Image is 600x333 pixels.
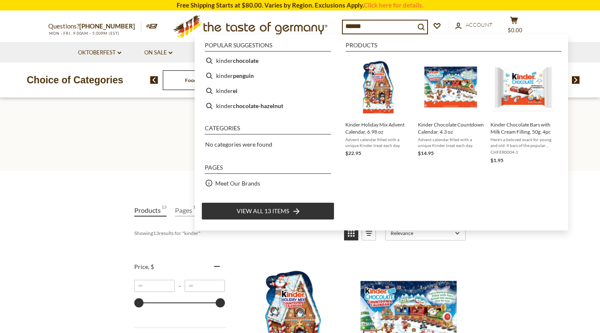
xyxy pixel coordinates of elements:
[501,16,527,37] button: $0.00
[205,141,272,148] span: No categories were found
[572,76,580,84] img: next arrow
[148,263,154,270] span: , $
[418,121,484,135] span: Kinder Chocolate Countdown Calendar, 4.3 oz
[233,71,254,80] b: penguin
[362,226,376,240] a: View list mode
[233,56,258,65] b: chocolate
[201,53,334,68] li: kinder chocolate
[418,57,484,165] a: Kinder Chocolate Countdown CalendarKinder Chocolate Countdown Calendar, 4.3 ozAdvent calendar fil...
[205,165,331,174] li: Pages
[391,230,452,236] span: Relevance
[455,21,493,30] a: Account
[201,176,334,191] li: Meet Our Brands
[205,125,331,134] li: Categories
[175,204,196,217] a: View Pages Tab
[134,280,175,292] input: Minimum value
[490,57,556,165] a: Kinder Chocolate Bars with Milk Cream Filling, 50g, 4pcHere's a beloved snack for young and old. ...
[215,178,260,188] a: Meet Our Brands
[134,263,154,270] span: Price
[205,42,331,52] li: Popular suggestions
[420,57,481,117] img: Kinder Chocolate Countdown Calendar
[201,98,334,114] li: kinder chocolate-hazelnut
[346,42,561,52] li: Products
[490,157,503,163] span: $1.95
[342,53,415,168] li: Kinder Holiday Mix Advent Calendar, 6.98 oz
[418,137,484,148] span: Advent calendar filled with a unique Kinder treat each day.
[233,101,283,111] b: chocolate-hazelnut
[237,207,289,216] span: View all 13 items
[150,76,158,84] img: previous arrow
[153,230,159,236] b: 13
[466,21,493,28] span: Account
[490,137,556,148] span: Here's a beloved snack for young and old. 4 bars of the popular Kinder chocolate with milk creme ...
[233,86,237,96] b: ei
[418,150,434,156] span: $14.95
[78,48,121,57] a: Oktoberfest
[162,204,167,216] span: 13
[345,57,411,165] a: Kinder Holiday Mix Advent CalendarKinder Holiday Mix Advent Calendar, 6.98 ozAdvent calendar fill...
[344,226,358,240] a: View grid mode
[175,283,185,289] span: –
[490,149,556,155] span: CHFER0004-1
[185,280,225,292] input: Maximum value
[385,226,466,240] a: Sort options
[487,53,560,168] li: Kinder Chocolate Bars with Milk Cream Filling, 50g, 4pc
[79,22,135,30] a: [PHONE_NUMBER]
[134,226,338,240] div: Showing results for " "
[345,150,361,156] span: $22.95
[345,137,411,148] span: Advent calendar filled with a unique Kinder treat each day.
[201,83,334,98] li: kinder ei
[144,48,172,57] a: On Sale
[415,53,487,168] li: Kinder Chocolate Countdown Calendar, 4.3 oz
[195,34,568,230] div: Instant Search Results
[48,21,141,32] p: Questions?
[201,68,334,83] li: kinder penguin
[490,121,556,135] span: Kinder Chocolate Bars with Milk Cream Filling, 50g, 4pc
[508,27,522,34] span: $0.00
[134,204,167,217] a: View Products Tab
[345,121,411,135] span: Kinder Holiday Mix Advent Calendar, 6.98 oz
[185,77,225,83] a: Food By Category
[364,1,423,9] a: Click here for details.
[26,135,574,154] h1: Search results
[348,57,409,117] img: Kinder Holiday Mix Advent Calendar
[193,204,196,216] span: 1
[201,202,334,220] li: View all 13 items
[48,31,120,36] span: MON - FRI, 9:00AM - 5:00PM (EST)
